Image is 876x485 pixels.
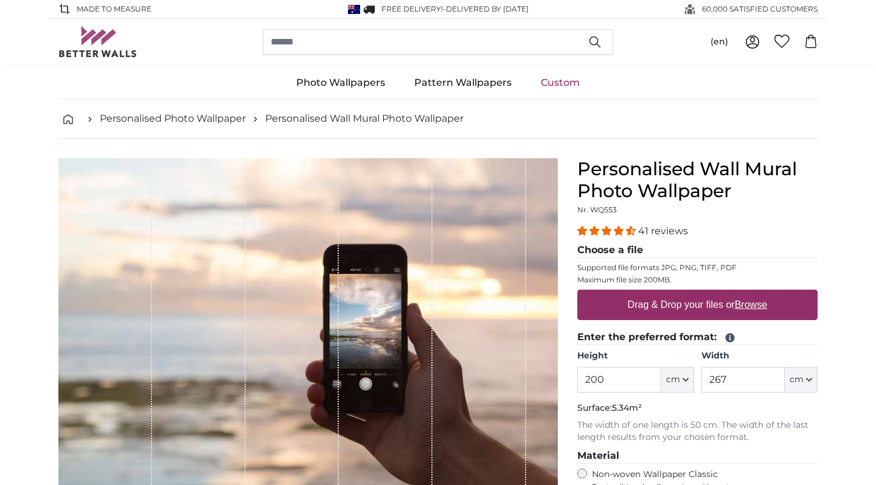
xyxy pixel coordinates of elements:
span: cm [790,374,804,386]
label: Width [701,350,818,362]
button: cm [785,367,818,393]
span: cm [666,374,680,386]
span: Made to Measure [77,4,151,15]
legend: Choose a file [577,243,818,258]
a: Photo Wallpapers [282,67,400,99]
button: cm [661,367,694,393]
p: Supported file formats JPG, PNG, TIFF, PDF [577,263,818,273]
a: Personalised Photo Wallpaper [100,111,246,126]
span: FREE delivery! [381,4,443,13]
img: Australia [348,5,360,14]
button: (en) [701,31,738,53]
u: Browse [735,299,767,310]
p: Surface: [577,402,818,414]
nav: breadcrumbs [58,99,818,139]
p: Maximum file size 200MB. [577,275,818,285]
legend: Material [577,448,818,464]
span: 5.34m² [612,402,642,413]
p: The width of one length is 50 cm. The width of the last length results from your chosen format. [577,419,818,444]
label: Height [577,350,693,362]
span: Nr. WQ553 [577,205,617,214]
span: 41 reviews [638,225,688,237]
img: Betterwalls [58,26,137,57]
span: 4.39 stars [577,225,638,237]
a: Personalised Wall Mural Photo Wallpaper [265,111,464,126]
a: Pattern Wallpapers [400,67,526,99]
span: - [443,4,529,13]
label: Drag & Drop your files or [623,293,772,317]
span: Delivered by [DATE] [446,4,529,13]
a: Custom [526,67,594,99]
legend: Enter the preferred format: [577,330,818,345]
h1: Personalised Wall Mural Photo Wallpaper [577,158,818,202]
span: 60,000 SATISFIED CUSTOMERS [702,4,818,15]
